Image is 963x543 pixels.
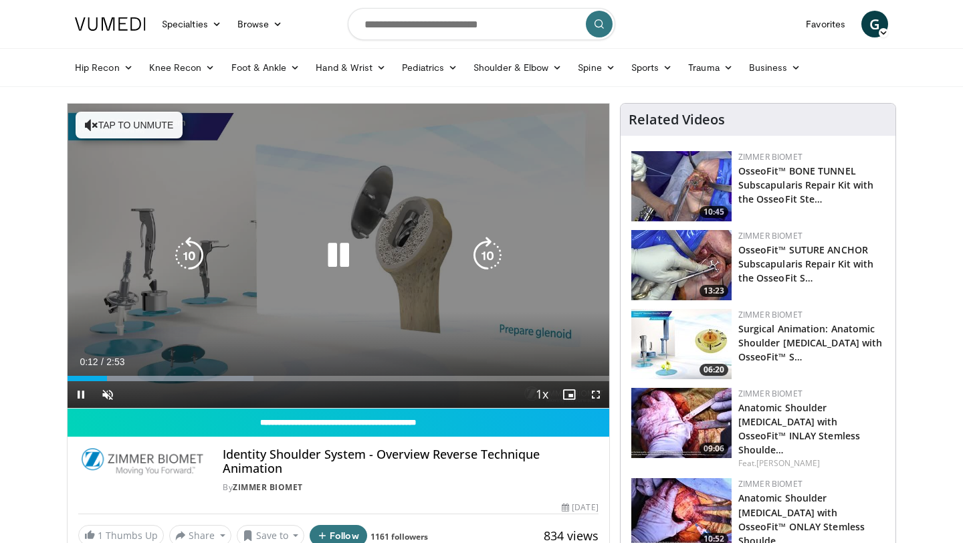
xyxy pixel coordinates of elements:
span: 09:06 [700,443,728,455]
span: 06:20 [700,364,728,376]
a: Spine [570,54,623,81]
span: 10:45 [700,206,728,218]
a: Zimmer Biomet [738,151,802,162]
a: OsseoFit™ SUTURE ANCHOR Subscapularis Repair Kit with the OsseoFit S… [738,243,874,284]
img: VuMedi Logo [75,17,146,31]
a: 13:23 [631,230,732,300]
a: 10:45 [631,151,732,221]
h4: Related Videos [629,112,725,128]
a: Zimmer Biomet [738,388,802,399]
a: Business [741,54,809,81]
img: 2f1af013-60dc-4d4f-a945-c3496bd90c6e.150x105_q85_crop-smart_upscale.jpg [631,151,732,221]
span: 1 [98,529,103,542]
span: 13:23 [700,285,728,297]
div: Progress Bar [68,376,609,381]
img: 84e7f812-2061-4fff-86f6-cdff29f66ef4.150x105_q85_crop-smart_upscale.jpg [631,309,732,379]
button: Pause [68,381,94,408]
button: Playback Rate [529,381,556,408]
a: G [861,11,888,37]
a: Trauma [680,54,741,81]
a: Shoulder & Elbow [465,54,570,81]
a: [PERSON_NAME] [756,457,820,469]
a: 09:06 [631,388,732,458]
img: 59d0d6d9-feca-4357-b9cd-4bad2cd35cb6.150x105_q85_crop-smart_upscale.jpg [631,388,732,458]
a: Hip Recon [67,54,141,81]
a: Foot & Ankle [223,54,308,81]
video-js: Video Player [68,104,609,409]
a: Hand & Wrist [308,54,394,81]
a: Favorites [798,11,853,37]
a: Browse [229,11,291,37]
div: Feat. [738,457,885,469]
h4: Identity Shoulder System - Overview Reverse Technique Animation [223,447,599,476]
a: OsseoFit™ BONE TUNNEL Subscapularis Repair Kit with the OsseoFit Ste… [738,165,874,205]
img: Zimmer Biomet [78,447,207,479]
a: Sports [623,54,681,81]
a: Zimmer Biomet [738,230,802,241]
span: / [101,356,104,367]
span: 0:12 [80,356,98,367]
a: Knee Recon [141,54,223,81]
button: Enable picture-in-picture mode [556,381,582,408]
a: 1161 followers [370,531,428,542]
a: Pediatrics [394,54,465,81]
a: Zimmer Biomet [233,481,303,493]
a: Surgical Animation: Anatomic Shoulder [MEDICAL_DATA] with OsseoFit™ S… [738,322,883,363]
div: By [223,481,599,494]
a: Zimmer Biomet [738,309,802,320]
button: Tap to unmute [76,112,183,138]
input: Search topics, interventions [348,8,615,40]
button: Unmute [94,381,121,408]
a: Zimmer Biomet [738,478,802,490]
span: 2:53 [106,356,124,367]
img: 40c8acad-cf15-4485-a741-123ec1ccb0c0.150x105_q85_crop-smart_upscale.jpg [631,230,732,300]
a: 06:20 [631,309,732,379]
a: Specialties [154,11,229,37]
a: Anatomic Shoulder [MEDICAL_DATA] with OsseoFit™ INLAY Stemless Shoulde… [738,401,860,456]
button: Fullscreen [582,381,609,408]
div: [DATE] [562,502,598,514]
